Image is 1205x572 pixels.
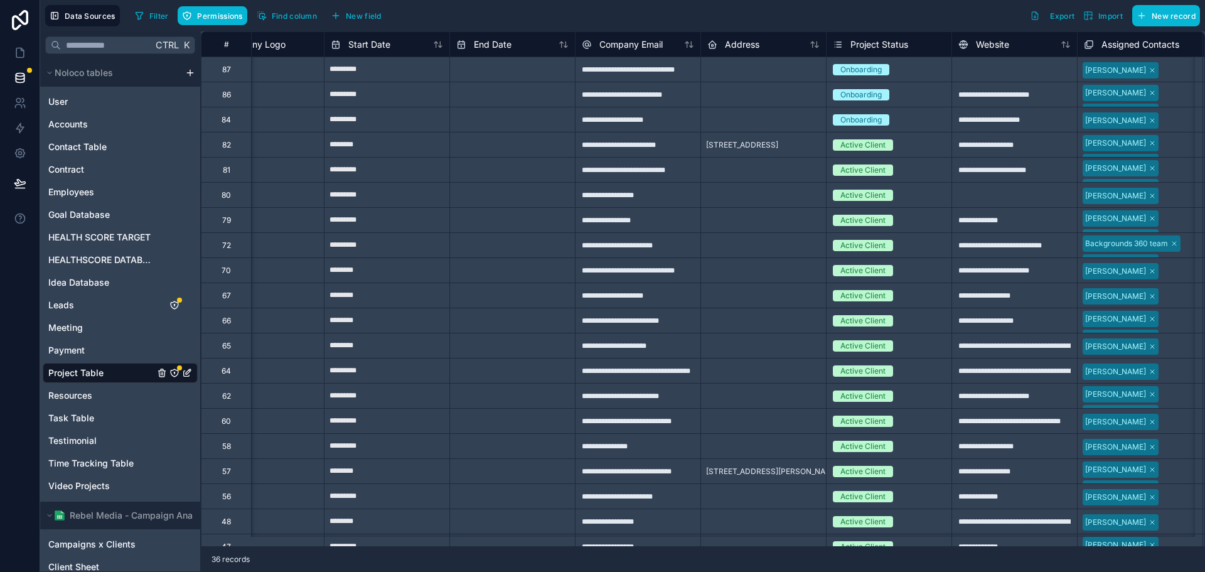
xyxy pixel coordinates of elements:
a: Permissions [178,6,252,25]
div: Active Client [840,290,886,301]
div: [PERSON_NAME] [1085,341,1146,352]
button: Permissions [178,6,247,25]
button: New record [1132,5,1200,26]
div: Active Client [840,441,886,452]
button: Data Sources [45,5,120,26]
div: [PERSON_NAME] [1085,213,1146,224]
div: Active Client [840,240,886,251]
span: New field [346,11,382,21]
button: Import [1079,5,1127,26]
span: K [182,41,191,50]
div: Active Client [840,165,886,176]
button: Filter [130,6,173,25]
div: 66 [222,316,231,326]
div: 87 [222,65,231,75]
div: [PERSON_NAME] [1085,407,1146,419]
div: # [211,40,242,49]
div: [PERSON_NAME] [1085,257,1146,268]
div: [PERSON_NAME] [1085,266,1146,277]
div: 72 [222,240,231,251]
div: [PERSON_NAME] [1085,517,1146,528]
div: [PERSON_NAME] [1085,190,1146,202]
span: Find column [272,11,317,21]
div: [PERSON_NAME] [1085,492,1146,503]
span: Ctrl [154,37,180,53]
div: [PERSON_NAME] [1085,156,1146,168]
span: Export [1050,11,1074,21]
span: Assigned Contacts [1101,38,1179,51]
div: Active Client [840,315,886,326]
div: 47 [222,542,231,552]
div: [PERSON_NAME] [1085,163,1146,174]
div: [PERSON_NAME] [1085,332,1146,343]
div: [PERSON_NAME] [1085,464,1146,475]
div: [PERSON_NAME] [1085,232,1146,243]
span: [STREET_ADDRESS] [706,140,778,150]
div: Backgrounds 360 team [1085,238,1168,249]
div: [PERSON_NAME] [1085,389,1146,400]
div: Active Client [840,466,886,477]
div: [PERSON_NAME] [1085,539,1146,551]
div: 65 [222,341,231,351]
div: Active Client [840,340,886,352]
span: Start Date [348,38,390,51]
span: Permissions [197,11,242,21]
div: 70 [222,266,231,276]
div: 62 [222,391,231,401]
span: [STREET_ADDRESS][PERSON_NAME] [706,467,839,477]
span: Filter [149,11,169,21]
button: New field [326,6,386,25]
div: 64 [222,366,231,376]
a: New record [1127,5,1200,26]
div: Active Client [840,265,886,276]
span: Import [1098,11,1123,21]
div: 58 [222,441,231,451]
div: 82 [222,140,231,150]
div: [PERSON_NAME] [1085,181,1146,193]
div: Active Client [840,516,886,527]
span: Company Logo [223,38,286,51]
span: Company Email [599,38,663,51]
div: Onboarding [840,114,882,126]
div: [PERSON_NAME] [1085,65,1146,76]
div: [PERSON_NAME] [1085,87,1146,99]
div: 80 [222,190,231,200]
div: 60 [222,416,231,426]
div: 56 [222,492,231,502]
div: Onboarding [840,64,882,75]
div: 67 [222,291,231,301]
span: Project Status [850,38,908,51]
div: 79 [222,215,231,225]
div: [PERSON_NAME] [1085,115,1146,126]
div: [PERSON_NAME] [1085,441,1146,453]
div: [PERSON_NAME] [1085,138,1146,149]
span: End Date [474,38,511,51]
div: Active Client [840,190,886,201]
div: Onboarding [840,89,882,100]
div: Active Client [840,541,886,553]
div: 81 [223,165,230,175]
button: Find column [252,6,321,25]
span: Website [976,38,1009,51]
div: Active Client [840,416,886,427]
div: 86 [222,90,231,100]
div: Active Client [840,491,886,502]
span: Address [725,38,759,51]
div: [PERSON_NAME] [1085,483,1146,494]
div: Active Client [840,365,886,377]
div: Active Client [840,391,886,402]
button: Export [1026,5,1079,26]
div: 48 [222,517,231,527]
span: New record [1152,11,1196,21]
div: [PERSON_NAME] [1085,366,1146,377]
div: [PERSON_NAME] [1085,313,1146,325]
div: [PERSON_NAME] [1085,416,1146,428]
div: [PERSON_NAME] [1085,291,1146,302]
span: Data Sources [65,11,115,21]
div: 57 [222,467,231,477]
div: Active Client [840,139,886,151]
span: 36 records [212,554,250,564]
div: [PERSON_NAME] [1085,106,1146,117]
div: 84 [222,115,231,125]
div: Active Client [840,215,886,226]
